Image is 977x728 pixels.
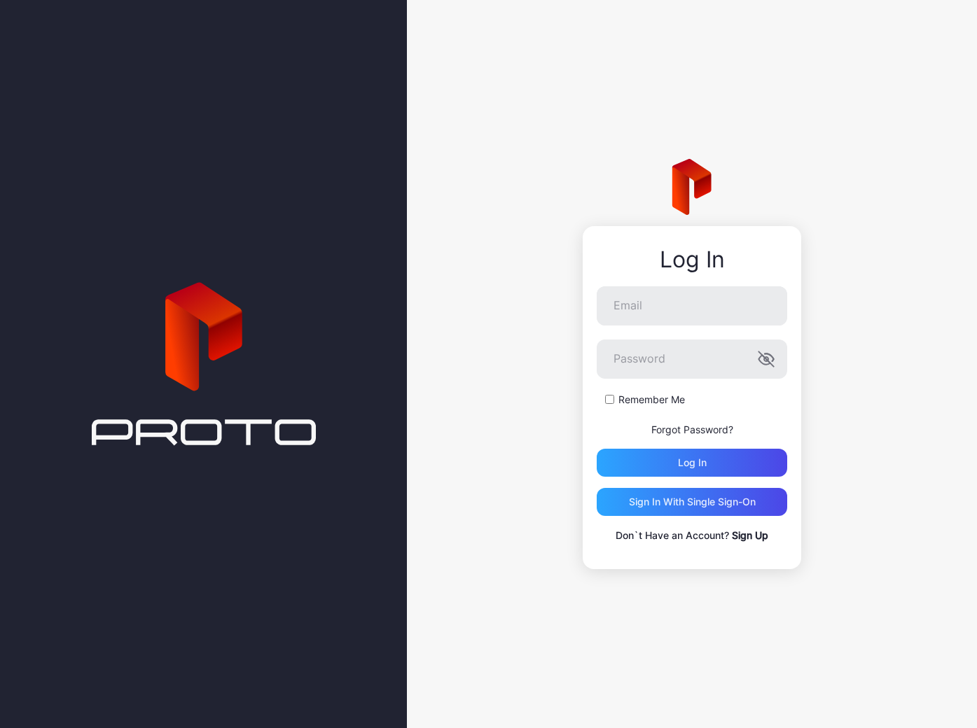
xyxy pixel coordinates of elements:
p: Don`t Have an Account? [597,527,787,544]
input: Email [597,286,787,325]
button: Sign in With Single Sign-On [597,488,787,516]
button: Password [758,351,775,367]
div: Sign in With Single Sign-On [629,496,756,507]
a: Forgot Password? [651,423,733,435]
div: Log In [597,247,787,272]
div: Log in [678,457,707,468]
label: Remember Me [618,393,685,407]
input: Password [597,339,787,379]
a: Sign Up [732,529,768,541]
button: Log in [597,449,787,477]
